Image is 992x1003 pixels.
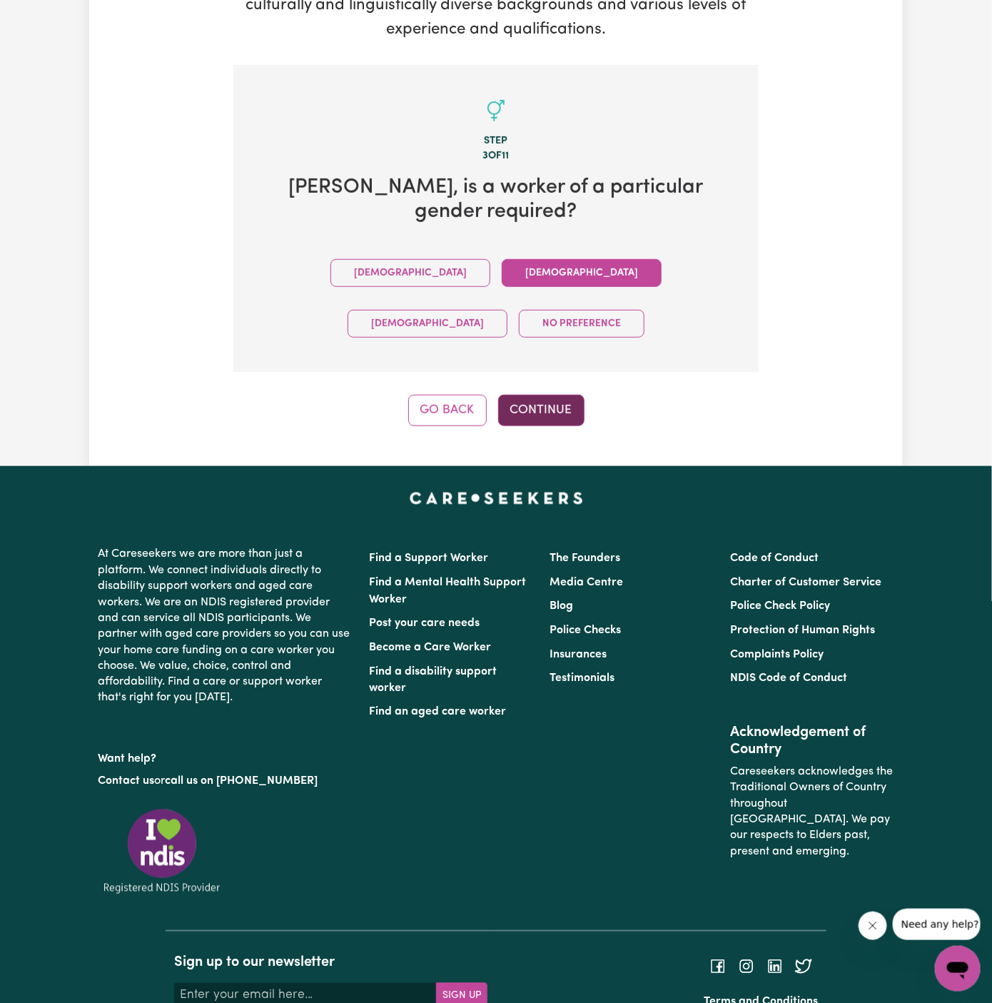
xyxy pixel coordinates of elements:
[369,553,488,564] a: Find a Support Worker
[550,649,607,660] a: Insurances
[859,912,887,940] iframe: Close message
[330,259,490,287] button: [DEMOGRAPHIC_DATA]
[550,577,623,588] a: Media Centre
[369,642,491,653] a: Become a Care Worker
[256,176,736,225] h2: [PERSON_NAME] , is a worker of a particular gender required?
[502,259,662,287] button: [DEMOGRAPHIC_DATA]
[935,946,981,992] iframe: Button to launch messaging window
[174,954,487,972] h2: Sign up to our newsletter
[369,666,497,695] a: Find a disability support worker
[550,553,620,564] a: The Founders
[98,540,352,712] p: At Careseekers we are more than just a platform. We connect individuals directly to disability su...
[709,961,727,972] a: Follow Careseekers on Facebook
[731,649,824,660] a: Complaints Policy
[550,600,573,612] a: Blog
[165,776,318,787] a: call us on [PHONE_NUMBER]
[550,672,614,684] a: Testimonials
[498,395,584,426] button: Continue
[893,909,981,940] iframe: Message from company
[369,618,480,629] a: Post your care needs
[766,961,784,972] a: Follow Careseekers on LinkedIn
[348,310,507,338] button: [DEMOGRAPHIC_DATA]
[369,577,526,605] a: Find a Mental Health Support Worker
[408,395,487,426] button: Go Back
[519,310,644,338] button: No preference
[256,148,736,164] div: 3 of 11
[550,625,621,636] a: Police Checks
[731,577,882,588] a: Charter of Customer Service
[410,492,583,503] a: Careseekers home page
[731,759,894,866] p: Careseekers acknowledges the Traditional Owners of Country throughout [GEOGRAPHIC_DATA]. We pay o...
[256,133,736,149] div: Step
[98,807,226,896] img: Registered NDIS provider
[369,707,506,718] a: Find an aged care worker
[731,600,831,612] a: Police Check Policy
[98,768,352,795] p: or
[731,553,819,564] a: Code of Conduct
[98,746,352,767] p: Want help?
[795,961,812,972] a: Follow Careseekers on Twitter
[731,625,876,636] a: Protection of Human Rights
[731,725,894,759] h2: Acknowledgement of Country
[738,961,755,972] a: Follow Careseekers on Instagram
[98,776,154,787] a: Contact us
[731,672,848,684] a: NDIS Code of Conduct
